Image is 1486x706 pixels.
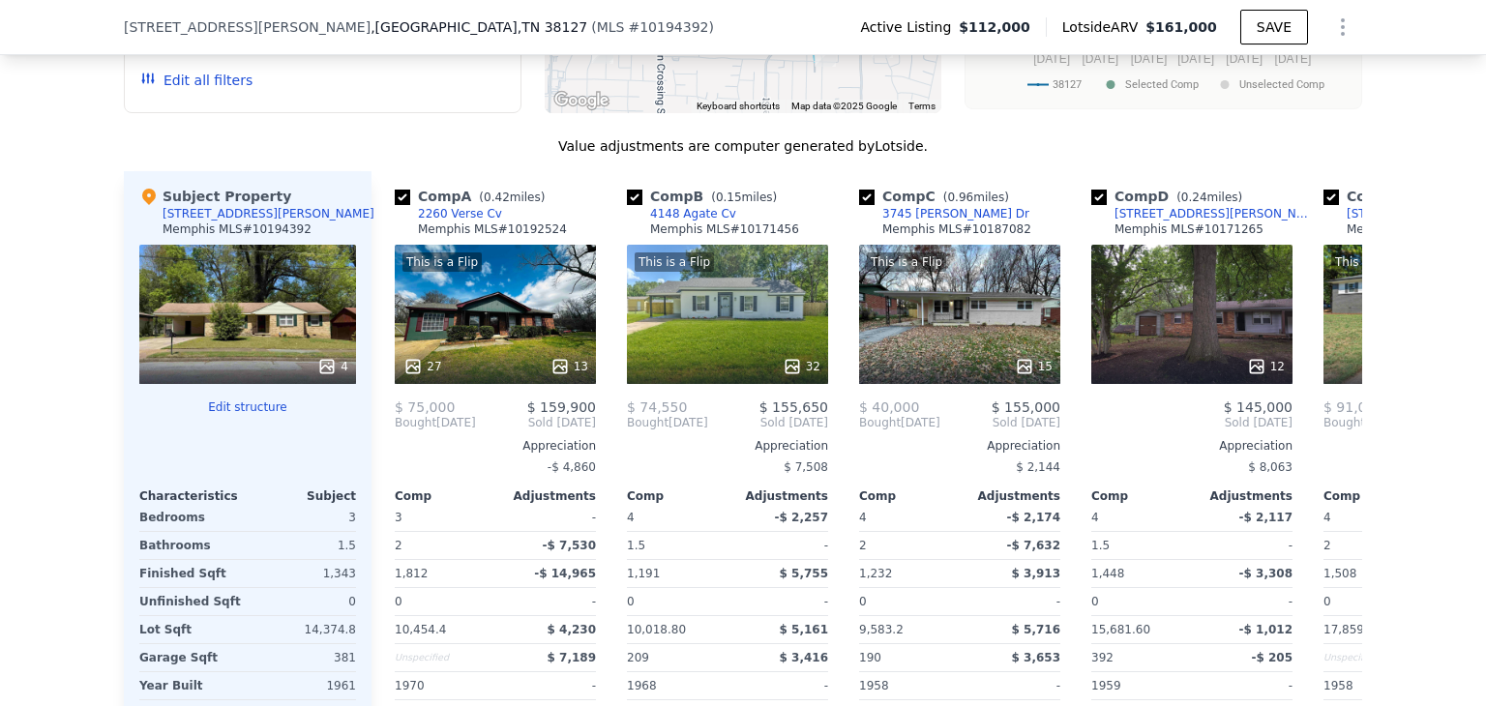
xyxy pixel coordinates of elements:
[859,206,1029,221] a: 3745 [PERSON_NAME] Dr
[548,651,596,664] span: $ 7,189
[783,357,820,376] div: 32
[627,511,635,524] span: 4
[418,221,567,237] div: Memphis MLS # 10192524
[139,187,291,206] div: Subject Property
[731,532,828,559] div: -
[495,488,596,504] div: Adjustments
[124,136,1362,156] div: Value adjustments are computer generated by Lotside .
[1323,532,1420,559] div: 2
[395,532,491,559] div: 2
[1323,415,1405,430] div: [DATE]
[859,672,956,699] div: 1958
[395,206,502,221] a: 2260 Verse Cv
[1323,187,1480,206] div: Comp E
[499,588,596,615] div: -
[1033,52,1070,66] text: [DATE]
[252,560,356,587] div: 1,343
[1007,539,1060,552] span: -$ 7,632
[697,100,780,113] button: Keyboard shortcuts
[731,672,828,699] div: -
[252,588,356,615] div: 0
[1015,357,1053,376] div: 15
[499,504,596,531] div: -
[139,560,244,587] div: Finished Sqft
[791,101,897,111] span: Map data ©2025 Google
[1091,187,1250,206] div: Comp D
[548,623,596,636] span: $ 4,230
[628,19,708,35] span: # 10194392
[471,191,552,204] span: ( miles)
[1196,588,1293,615] div: -
[252,644,356,671] div: 381
[395,415,436,430] span: Bought
[395,399,455,415] span: $ 75,000
[550,88,613,113] img: Google
[627,415,669,430] span: Bought
[1082,52,1118,66] text: [DATE]
[124,17,371,37] span: [STREET_ADDRESS][PERSON_NAME]
[650,206,736,221] div: 4148 Agate Cv
[1347,206,1462,221] div: [STREET_ADDRESS]
[139,644,244,671] div: Garage Sqft
[627,651,649,664] span: 209
[1323,415,1365,430] span: Bought
[964,672,1060,699] div: -
[591,17,714,37] div: ( )
[708,415,828,430] span: Sold [DATE]
[635,252,714,272] div: This is a Flip
[859,567,892,580] span: 1,232
[1091,488,1192,504] div: Comp
[1091,651,1114,664] span: 392
[163,221,312,237] div: Memphis MLS # 10194392
[1169,191,1250,204] span: ( miles)
[1248,460,1293,474] span: $ 8,063
[395,595,402,608] span: 0
[859,595,867,608] span: 0
[940,415,1060,430] span: Sold [DATE]
[1091,415,1293,430] span: Sold [DATE]
[1091,623,1150,636] span: 15,681.60
[395,488,495,504] div: Comp
[859,415,940,430] div: [DATE]
[418,206,502,221] div: 2260 Verse Cv
[1323,399,1383,415] span: $ 91,000
[960,488,1060,504] div: Adjustments
[1226,52,1263,66] text: [DATE]
[1323,8,1362,46] button: Show Options
[859,187,1017,206] div: Comp C
[1275,52,1312,66] text: [DATE]
[627,415,708,430] div: [DATE]
[759,399,828,415] span: $ 155,650
[1239,78,1324,91] text: Unselected Comp
[597,19,625,35] span: MLS
[1323,672,1420,699] div: 1958
[860,17,959,37] span: Active Listing
[139,488,248,504] div: Characteristics
[1114,206,1316,221] div: [STREET_ADDRESS][PERSON_NAME]
[1091,206,1316,221] a: [STREET_ADDRESS][PERSON_NAME]
[1196,672,1293,699] div: -
[908,101,936,111] a: Terms
[139,616,244,643] div: Lot Sqft
[780,651,828,664] span: $ 3,416
[1016,460,1060,474] span: $ 2,144
[627,595,635,608] span: 0
[402,252,482,272] div: This is a Flip
[1239,623,1293,636] span: -$ 1,012
[140,71,253,90] button: Edit all filters
[780,567,828,580] span: $ 5,755
[1131,52,1168,66] text: [DATE]
[527,399,596,415] span: $ 159,900
[627,623,686,636] span: 10,018.80
[1177,52,1214,66] text: [DATE]
[627,187,785,206] div: Comp B
[1323,595,1331,608] span: 0
[1091,672,1188,699] div: 1959
[1323,511,1331,524] span: 4
[627,488,728,504] div: Comp
[859,623,904,636] span: 9,583.2
[395,187,552,206] div: Comp A
[403,357,441,376] div: 27
[1323,488,1424,504] div: Comp
[1224,399,1293,415] span: $ 145,000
